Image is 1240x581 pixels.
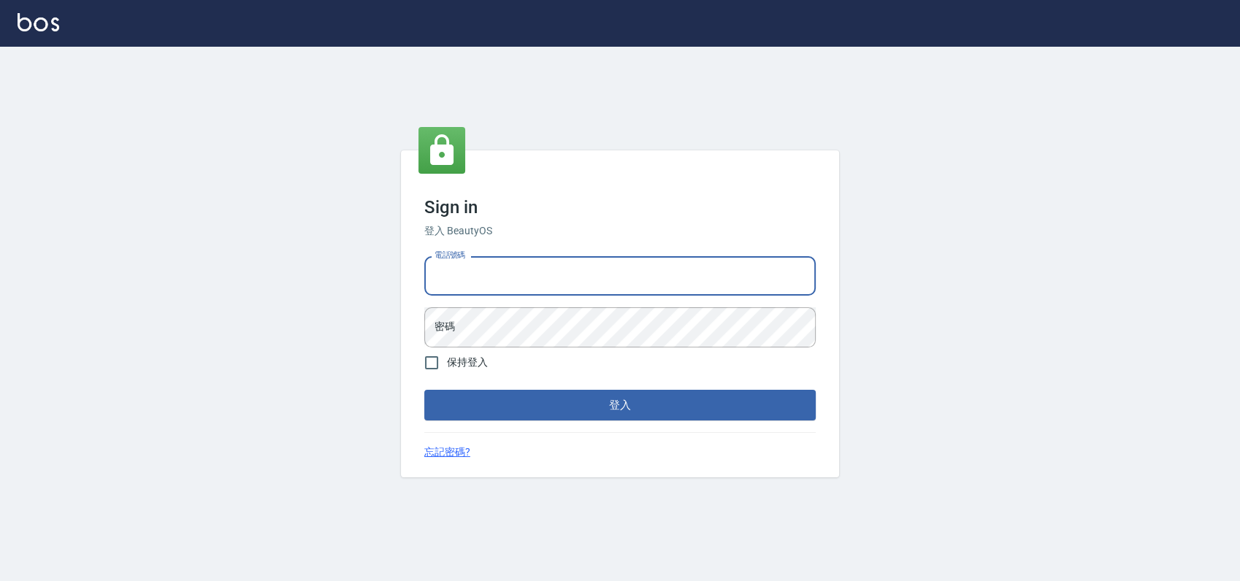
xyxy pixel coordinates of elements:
img: Logo [18,13,59,31]
span: 保持登入 [447,355,488,370]
a: 忘記密碼? [424,445,470,460]
label: 電話號碼 [435,250,465,261]
h3: Sign in [424,197,816,218]
button: 登入 [424,390,816,420]
h6: 登入 BeautyOS [424,223,816,239]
